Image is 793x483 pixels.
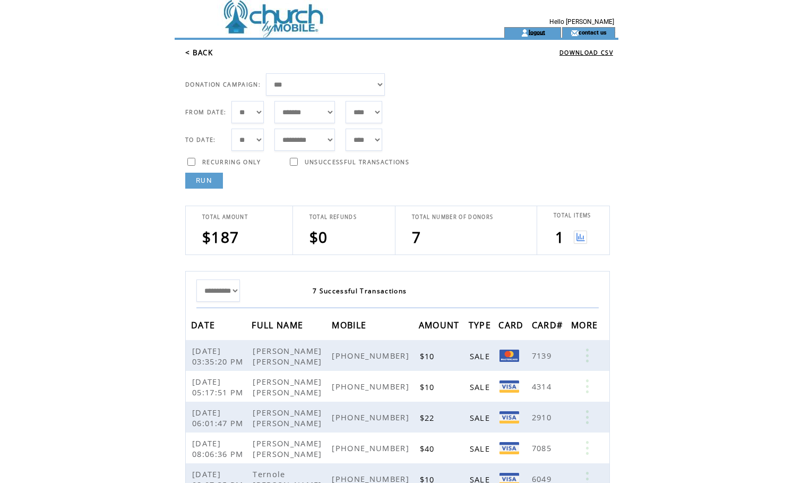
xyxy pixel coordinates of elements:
[498,321,526,328] a: CARD
[185,48,213,57] a: < BACK
[554,212,591,219] span: TOTAL ITEMS
[420,382,437,392] span: $10
[571,317,600,336] span: MORE
[192,345,246,367] span: [DATE] 03:35:20 PM
[470,412,493,423] span: SALE
[532,350,554,361] span: 7139
[420,351,437,361] span: $10
[309,227,328,247] span: $0
[332,321,369,328] a: MOBILE
[469,317,494,336] span: TYPE
[253,438,324,459] span: [PERSON_NAME] [PERSON_NAME]
[185,81,261,88] span: DONATION CAMPAIGN:
[571,29,579,37] img: contact_us_icon.gif
[412,227,421,247] span: 7
[420,443,437,454] span: $40
[202,158,261,166] span: RECURRING ONLY
[420,412,437,423] span: $22
[555,227,564,247] span: 1
[252,321,306,328] a: FULL NAME
[332,443,412,453] span: [PHONE_NUMBER]
[185,173,223,189] a: RUN
[419,321,462,328] a: AMOUNT
[332,317,369,336] span: MOBILE
[253,376,324,397] span: [PERSON_NAME] [PERSON_NAME]
[252,317,306,336] span: FULL NAME
[419,317,462,336] span: AMOUNT
[470,443,493,454] span: SALE
[253,345,324,367] span: [PERSON_NAME] [PERSON_NAME]
[498,317,526,336] span: CARD
[202,214,248,221] span: TOTAL AMOUNT
[499,380,519,393] img: Visa
[192,438,246,459] span: [DATE] 08:06:36 PM
[332,381,412,392] span: [PHONE_NUMBER]
[202,227,239,247] span: $187
[192,376,246,397] span: [DATE] 05:17:51 PM
[332,412,412,422] span: [PHONE_NUMBER]
[185,108,226,116] span: FROM DATE:
[532,443,554,453] span: 7085
[499,350,519,362] img: Mastercard
[192,407,246,428] span: [DATE] 06:01:47 PM
[532,412,554,422] span: 2910
[191,321,218,328] a: DATE
[532,321,566,328] a: CARD#
[521,29,529,37] img: account_icon.gif
[191,317,218,336] span: DATE
[529,29,545,36] a: logout
[313,286,407,295] span: 7 Successful Transactions
[469,321,494,328] a: TYPE
[305,158,409,166] span: UNSUCCESSFUL TRANSACTIONS
[470,382,493,392] span: SALE
[579,29,607,36] a: contact us
[574,231,587,244] img: View graph
[559,49,613,56] a: DOWNLOAD CSV
[549,18,614,26] span: Hello [PERSON_NAME]
[499,442,519,454] img: Visa
[412,214,493,221] span: TOTAL NUMBER OF DONORS
[499,411,519,423] img: Visa
[532,317,566,336] span: CARD#
[309,214,357,221] span: TOTAL REFUNDS
[332,350,412,361] span: [PHONE_NUMBER]
[532,381,554,392] span: 4314
[185,136,216,143] span: TO DATE:
[253,407,324,428] span: [PERSON_NAME] [PERSON_NAME]
[470,351,493,361] span: SALE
